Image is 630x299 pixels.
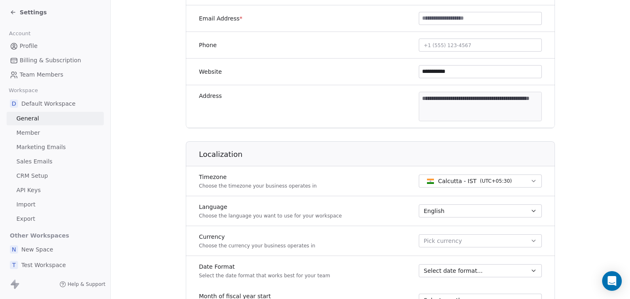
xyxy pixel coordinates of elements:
[10,100,18,108] span: D
[7,140,104,154] a: Marketing Emails
[10,245,18,254] span: N
[419,234,542,247] button: Pick currency
[16,215,35,223] span: Export
[21,261,66,269] span: Test Workspace
[480,177,512,185] span: ( UTC+05:30 )
[199,41,217,49] label: Phone
[199,263,330,271] label: Date Format
[199,242,315,249] p: Choose the currency your business operates in
[602,271,622,291] div: Open Intercom Messenger
[16,157,52,166] span: Sales Emails
[199,203,342,211] label: Language
[199,14,242,23] label: Email Address
[7,126,104,140] a: Member
[16,114,39,123] span: General
[20,56,81,65] span: Billing & Subscription
[7,169,104,183] a: CRM Setup
[199,233,315,241] label: Currency
[419,174,542,188] button: Calcutta - IST(UTC+05:30)
[7,112,104,125] a: General
[10,261,18,269] span: T
[5,84,41,97] span: Workspace
[7,54,104,67] a: Billing & Subscription
[7,68,104,82] a: Team Members
[424,207,445,215] span: English
[16,186,41,195] span: API Keys
[7,183,104,197] a: API Keys
[199,68,222,76] label: Website
[199,183,317,189] p: Choose the timezone your business operates in
[199,92,222,100] label: Address
[20,8,47,16] span: Settings
[7,212,104,226] a: Export
[7,39,104,53] a: Profile
[68,281,105,288] span: Help & Support
[16,129,40,137] span: Member
[424,237,462,245] span: Pick currency
[7,198,104,211] a: Import
[419,39,542,52] button: +1 (555) 123-4567
[20,42,38,50] span: Profile
[199,149,555,159] h1: Localization
[21,245,53,254] span: New Space
[21,100,75,108] span: Default Workspace
[424,267,483,275] span: Select date format...
[424,43,471,48] span: +1 (555) 123-4567
[199,173,317,181] label: Timezone
[7,229,73,242] span: Other Workspaces
[5,27,34,40] span: Account
[16,143,66,152] span: Marketing Emails
[59,281,105,288] a: Help & Support
[16,172,48,180] span: CRM Setup
[199,213,342,219] p: Choose the language you want to use for your workspace
[7,155,104,168] a: Sales Emails
[199,272,330,279] p: Select the date format that works best for your team
[10,8,47,16] a: Settings
[438,177,477,185] span: Calcutta - IST
[16,200,35,209] span: Import
[20,70,63,79] span: Team Members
